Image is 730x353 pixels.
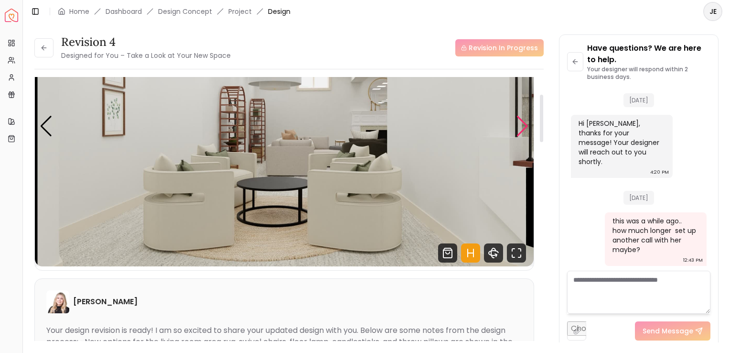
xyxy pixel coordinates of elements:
a: Project [228,7,252,16]
svg: 360 View [484,243,503,263]
span: Design [268,7,290,16]
a: Home [69,7,89,16]
div: Next slide [516,116,529,137]
p: Your designer will respond within 2 business days. [587,66,710,81]
a: Spacejoy [5,9,18,22]
li: Design Concept [158,7,212,16]
div: 4:20 PM [650,167,669,177]
img: Spacejoy Logo [5,9,18,22]
img: Hannah James [46,290,69,313]
span: JE [704,3,721,20]
nav: breadcrumb [58,7,290,16]
svg: Shop Products from this design [438,243,457,263]
p: Have questions? We are here to help. [587,43,710,66]
h3: Revision 4 [61,34,231,50]
span: [DATE] [623,93,654,107]
div: 12:43 PM [683,255,703,265]
button: JE [703,2,722,21]
div: this was a while ago.. how much longer set up another call with her maybe? [612,216,697,254]
h6: [PERSON_NAME] [73,296,138,308]
a: Dashboard [106,7,142,16]
div: Previous slide [40,116,53,137]
span: [DATE] [623,191,654,205]
small: Designed for You – Take a Look at Your New Space [61,51,231,60]
svg: Fullscreen [507,243,526,263]
div: Hi [PERSON_NAME], thanks for your message! Your designer will reach out to you shortly. [579,119,663,166]
svg: Hotspots Toggle [461,243,480,263]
